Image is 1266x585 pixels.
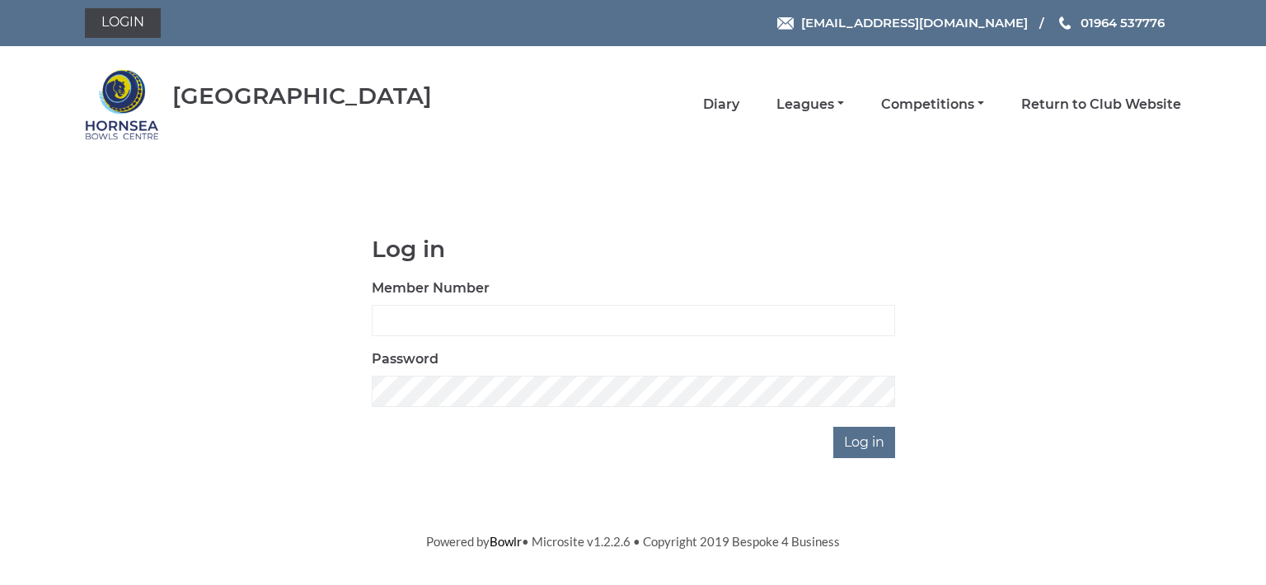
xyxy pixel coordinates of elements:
[85,68,159,142] img: Hornsea Bowls Centre
[703,96,739,114] a: Diary
[85,8,161,38] a: Login
[833,427,895,458] input: Log in
[1057,13,1165,32] a: Phone us 01964 537776
[372,236,895,262] h1: Log in
[426,534,840,549] span: Powered by • Microsite v1.2.2.6 • Copyright 2019 Bespoke 4 Business
[490,534,522,549] a: Bowlr
[1021,96,1181,114] a: Return to Club Website
[777,17,794,30] img: Email
[1059,16,1071,30] img: Phone us
[881,96,984,114] a: Competitions
[777,13,1028,32] a: Email [EMAIL_ADDRESS][DOMAIN_NAME]
[372,349,438,369] label: Password
[172,83,432,109] div: [GEOGRAPHIC_DATA]
[372,278,490,298] label: Member Number
[776,96,844,114] a: Leagues
[1081,15,1165,30] span: 01964 537776
[801,15,1028,30] span: [EMAIL_ADDRESS][DOMAIN_NAME]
